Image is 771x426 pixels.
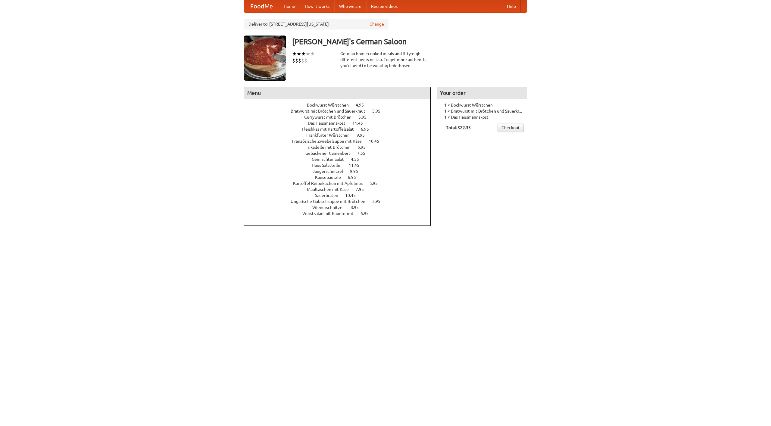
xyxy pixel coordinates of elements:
a: Französische Zwiebelsuppe mit Käse 10.45 [292,139,390,144]
li: $ [301,57,304,64]
a: Fleishkas mit Kartoffelsalat 6.95 [302,127,380,132]
span: 4.55 [351,157,365,162]
span: Currywurst mit Brötchen [304,115,357,120]
span: Frankfurter Würstchen [306,133,356,138]
li: $ [298,57,301,64]
span: Bockwurst Würstchen [307,103,355,107]
span: 6.95 [361,211,375,216]
span: Bratwurst mit Brötchen und Sauerkraut [291,109,371,113]
span: Haus Salatteller [312,163,348,168]
span: Kaesepaetzle [315,175,347,180]
li: ★ [306,51,310,57]
span: 10.45 [345,193,362,198]
b: Total: $22.35 [446,125,471,130]
a: Jaegerschnitzel 9.95 [313,169,369,174]
a: FoodMe [244,0,279,12]
span: 7.95 [356,187,370,192]
h3: [PERSON_NAME]'s German Saloon [292,36,527,48]
span: 8.95 [351,205,365,210]
span: Französische Zwiebelsuppe mit Käse [292,139,368,144]
h4: Your order [437,87,527,99]
li: ★ [292,51,297,57]
span: Ungarische Gulaschsuppe mit Brötchen [291,199,371,204]
li: ★ [310,51,315,57]
a: Kaesepaetzle 6.95 [315,175,367,180]
a: Bockwurst Würstchen 4.95 [307,103,375,107]
span: Frikadelle mit Brötchen [305,145,357,150]
li: $ [295,57,298,64]
a: Help [502,0,521,12]
span: Gebackener Camenbert [305,151,356,156]
div: Deliver to: [STREET_ADDRESS][US_STATE] [244,19,389,30]
span: 6.95 [348,175,362,180]
span: 4.95 [356,103,370,107]
span: 11.45 [352,121,369,126]
span: Jaegerschnitzel [313,169,349,174]
a: Change [370,21,384,27]
span: 5.95 [358,115,373,120]
span: Wurstsalad mit Bauernbrot [302,211,360,216]
a: How it works [300,0,334,12]
a: Sauerbraten 10.45 [315,193,367,198]
span: 7.55 [357,151,371,156]
span: Wienerschnitzel [312,205,350,210]
h4: Menu [244,87,430,99]
a: Bratwurst mit Brötchen und Sauerkraut 5.95 [291,109,392,113]
span: 6.95 [361,127,375,132]
span: Das Hausmannskost [308,121,351,126]
span: 11.45 [349,163,365,168]
span: 9.95 [350,169,364,174]
a: Home [279,0,300,12]
li: ★ [297,51,301,57]
span: Maultaschen mit Käse [307,187,355,192]
a: Recipe videos [366,0,402,12]
span: Sauerbraten [315,193,344,198]
span: 5.95 [372,109,386,113]
a: Kartoffel Reibekuchen mit Apfelmus 5.95 [293,181,389,186]
li: $ [292,57,295,64]
a: Wurstsalad mit Bauernbrot 6.95 [302,211,380,216]
li: 1 × Bratwurst mit Brötchen und Sauerkraut [440,108,524,114]
li: $ [304,57,307,64]
span: 3.95 [372,199,386,204]
a: Wienerschnitzel 8.95 [312,205,370,210]
a: Currywurst mit Brötchen 5.95 [304,115,378,120]
span: Gemischter Salat [312,157,350,162]
span: Kartoffel Reibekuchen mit Apfelmus [293,181,369,186]
a: Frikadelle mit Brötchen 6.95 [305,145,377,150]
a: Haus Salatteller 11.45 [312,163,370,168]
li: 1 × Das Hausmannskost [440,114,524,120]
span: Fleishkas mit Kartoffelsalat [302,127,360,132]
a: Checkout [498,123,524,132]
a: Gebackener Camenbert 7.55 [305,151,376,156]
a: Ungarische Gulaschsuppe mit Brötchen 3.95 [291,199,392,204]
a: Maultaschen mit Käse 7.95 [307,187,375,192]
li: 1 × Bockwurst Würstchen [440,102,524,108]
a: Das Hausmannskost 11.45 [308,121,374,126]
a: Frankfurter Würstchen 9.95 [306,133,376,138]
span: 9.95 [357,133,371,138]
span: 5.95 [370,181,384,186]
img: angular.jpg [244,36,286,81]
a: Who we are [334,0,366,12]
span: 10.45 [369,139,385,144]
div: German home-cooked meals and fifty-eight different beers on tap. To get more authentic, you'd nee... [340,51,431,69]
span: 6.95 [357,145,372,150]
li: ★ [301,51,306,57]
a: Gemischter Salat 4.55 [312,157,370,162]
